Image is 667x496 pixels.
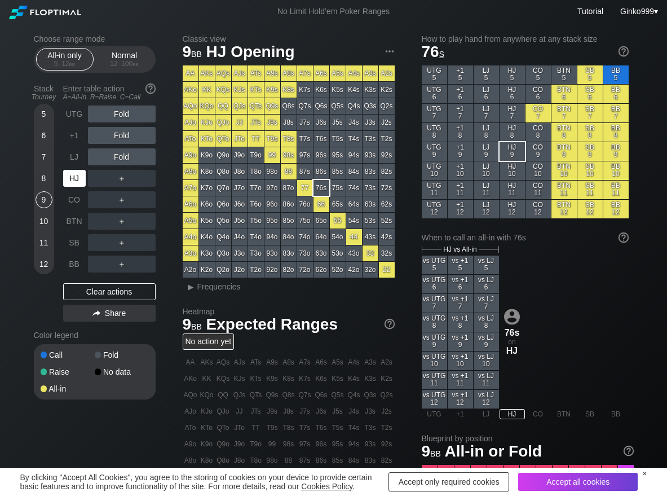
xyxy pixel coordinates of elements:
div: SB 7 [577,104,603,122]
div: K2o [199,262,215,278]
div: ＋ [88,170,156,187]
div: Q2s [379,98,395,114]
div: BB 12 [603,200,629,218]
div: BTN 6 [551,85,577,103]
div: All-in [41,385,95,393]
div: +1 12 [448,200,473,218]
div: CO 9 [525,142,551,161]
div: ＋ [88,191,156,208]
div: J8o [232,164,248,179]
div: LJ 6 [474,85,499,103]
div: T4s [346,131,362,147]
div: UTG 6 [422,85,447,103]
div: BB 5 [603,65,629,84]
div: QQ [215,98,231,114]
div: A7s [297,65,313,81]
div: A6o [183,196,198,212]
div: LJ 7 [474,104,499,122]
div: T9s [264,131,280,147]
div: 66 [313,196,329,212]
div: J7s [297,115,313,130]
div: BTN [63,213,86,230]
div: UTG 8 [422,123,447,142]
div: +1 [63,127,86,144]
div: T4o [248,229,264,245]
div: LJ 12 [474,200,499,218]
div: UTG [63,106,86,122]
div: ▾ [617,5,660,17]
div: KTs [248,82,264,98]
div: K4s [346,82,362,98]
img: help.32db89a4.svg [617,45,630,58]
div: A7o [183,180,198,196]
div: Q5s [330,98,346,114]
h2: Choose range mode [34,34,156,43]
div: 6 [36,127,52,144]
div: 98o [264,164,280,179]
div: K4o [199,229,215,245]
div: BB 7 [603,104,629,122]
div: LJ [63,148,86,165]
div: 65o [313,213,329,229]
div: ＋ [88,213,156,230]
div: JTs [248,115,264,130]
div: 42o [346,262,362,278]
div: T8o [248,164,264,179]
div: T2s [379,131,395,147]
div: 74s [346,180,362,196]
div: JJ [232,115,248,130]
div: 42s [379,229,395,245]
div: 5 – 12 [41,60,89,68]
div: 53s [363,213,378,229]
div: T3s [363,131,378,147]
div: 92o [264,262,280,278]
div: BTN 12 [551,200,577,218]
div: BB 8 [603,123,629,142]
div: HJ 7 [500,104,525,122]
div: J9s [264,115,280,130]
img: ellipsis.fd386fe8.svg [383,45,396,58]
div: BB 10 [603,161,629,180]
div: 82s [379,164,395,179]
img: help.32db89a4.svg [144,82,157,95]
div: 86o [281,196,297,212]
div: BTN 5 [551,65,577,84]
div: BTN 10 [551,161,577,180]
h2: How to play hand from anywhere at any stack size [422,34,629,43]
div: 52o [330,262,346,278]
div: Q4o [215,229,231,245]
div: 43o [346,245,362,261]
img: icon-avatar.b40e07d9.svg [504,309,520,324]
div: ATo [183,131,198,147]
div: 72o [297,262,313,278]
div: AJo [183,115,198,130]
div: UTG 5 [422,65,447,84]
div: T7o [248,180,264,196]
div: A3s [363,65,378,81]
div: +1 7 [448,104,473,122]
span: bb [69,60,76,68]
div: 73o [297,245,313,261]
div: × [642,469,647,478]
div: Q5o [215,213,231,229]
div: Q9s [264,98,280,114]
div: A6s [313,65,329,81]
a: Tutorial [577,7,603,16]
div: CO 10 [525,161,551,180]
div: SB 8 [577,123,603,142]
div: J5o [232,213,248,229]
div: J4s [346,115,362,130]
div: Tourney [29,93,59,101]
div: SB 5 [577,65,603,84]
div: Q2o [215,262,231,278]
div: +1 8 [448,123,473,142]
div: 86s [313,164,329,179]
div: A9s [264,65,280,81]
div: J4o [232,229,248,245]
div: J3o [232,245,248,261]
div: LJ 11 [474,181,499,199]
div: 62s [379,196,395,212]
div: Call [41,351,95,359]
div: K9o [199,147,215,163]
div: KTo [199,131,215,147]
